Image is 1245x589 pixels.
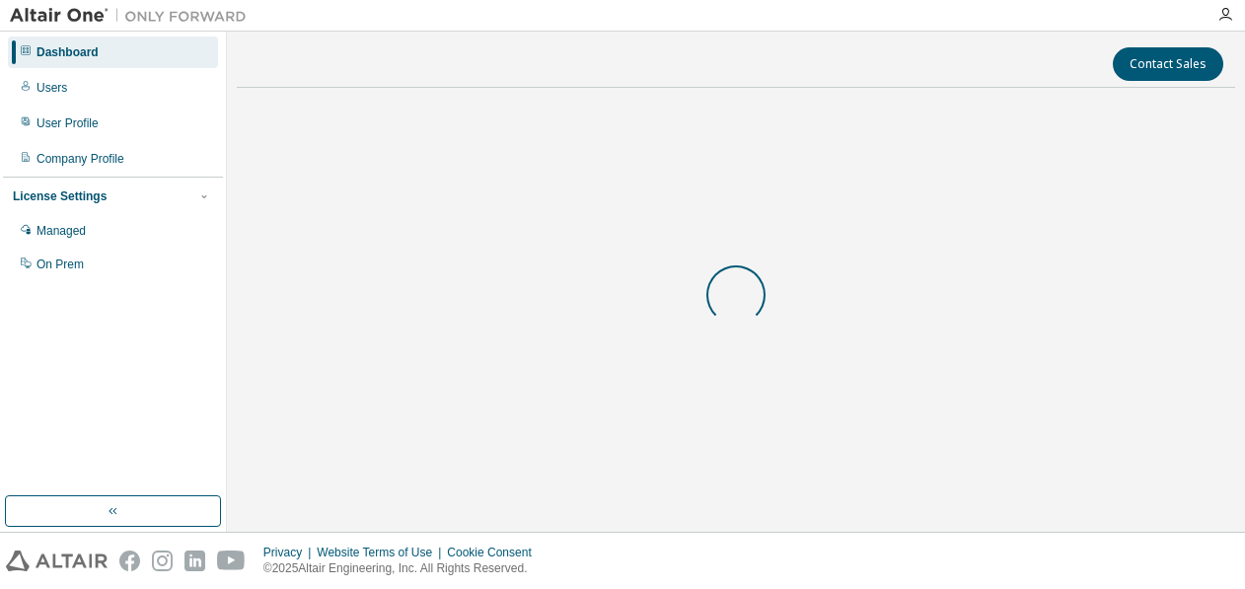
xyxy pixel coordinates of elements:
img: instagram.svg [152,551,173,571]
img: linkedin.svg [184,551,205,571]
button: Contact Sales [1113,47,1223,81]
img: Altair One [10,6,256,26]
div: Privacy [263,545,317,560]
div: Company Profile [37,151,124,167]
img: youtube.svg [217,551,246,571]
div: Users [37,80,67,96]
div: Website Terms of Use [317,545,447,560]
div: Cookie Consent [447,545,543,560]
div: User Profile [37,115,99,131]
img: facebook.svg [119,551,140,571]
div: On Prem [37,257,84,272]
div: License Settings [13,188,107,204]
div: Managed [37,223,86,239]
p: © 2025 Altair Engineering, Inc. All Rights Reserved. [263,560,544,577]
img: altair_logo.svg [6,551,108,571]
div: Dashboard [37,44,99,60]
